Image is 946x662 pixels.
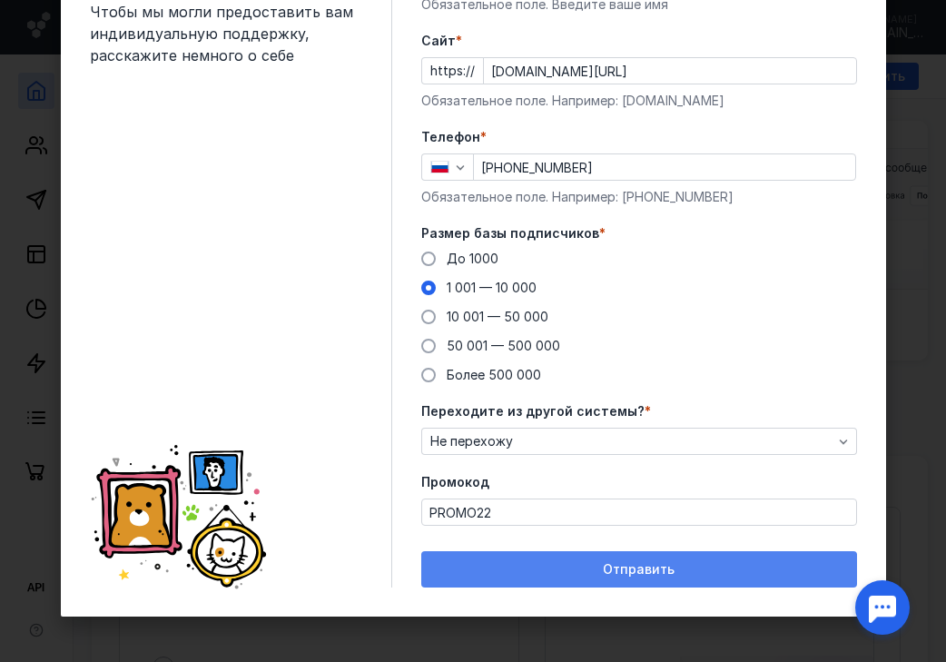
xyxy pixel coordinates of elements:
span: 50 001 — 500 000 [447,338,560,353]
div: Обязательное поле. Например: [PHONE_NUMBER] [421,188,857,206]
span: Размер базы подписчиков [421,224,599,242]
span: До 1000 [447,251,498,266]
span: Телефон [421,128,480,146]
span: Более 500 000 [447,367,541,382]
span: Переходите из другой системы? [421,402,645,420]
span: 1 001 — 10 000 [447,280,537,295]
span: Не перехожу [430,434,513,450]
button: Не перехожу [421,428,857,455]
span: Отправить [603,562,675,578]
span: Cайт [421,32,456,50]
div: Обязательное поле. Например: [DOMAIN_NAME] [421,92,857,110]
span: Чтобы мы могли предоставить вам индивидуальную поддержку, расскажите немного о себе [90,1,362,66]
span: 10 001 — 50 000 [447,309,548,324]
span: Промокод [421,473,489,491]
button: Отправить [421,551,857,588]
